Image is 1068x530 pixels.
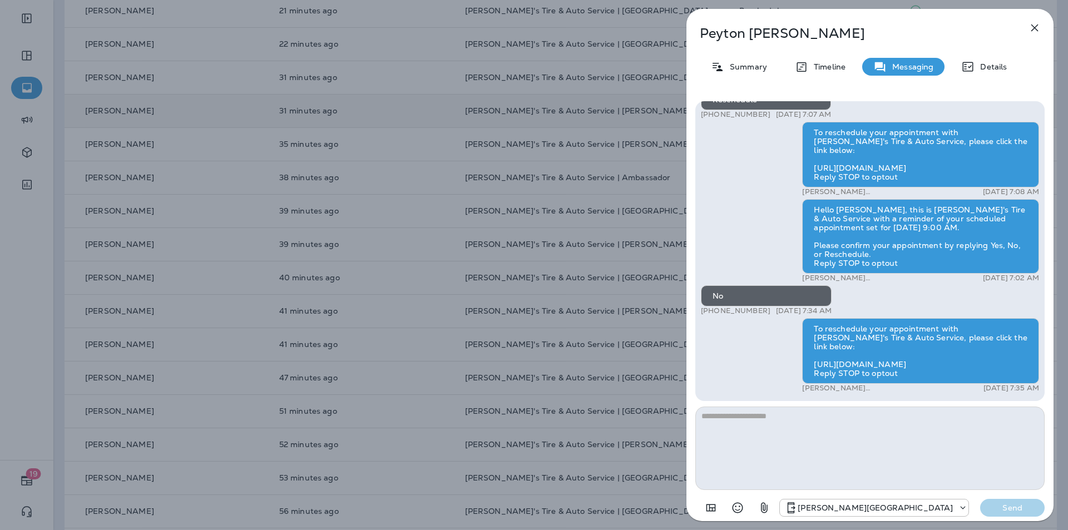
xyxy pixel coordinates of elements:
div: Hello [PERSON_NAME], this is [PERSON_NAME]'s Tire & Auto Service with a reminder of your schedule... [802,199,1039,274]
p: Details [975,62,1007,71]
p: [DATE] 7:08 AM [983,187,1039,196]
p: Peyton [PERSON_NAME] [700,26,1003,41]
div: +1 (225) 283-1365 [780,501,968,514]
p: [DATE] 7:34 AM [776,306,832,315]
p: [DATE] 7:07 AM [776,110,831,119]
p: [PERSON_NAME][GEOGRAPHIC_DATA] [802,274,944,283]
p: [DATE] 7:35 AM [983,384,1039,393]
p: [PHONE_NUMBER] [701,110,770,119]
button: Select an emoji [726,497,749,519]
p: [DATE] 7:02 AM [983,274,1039,283]
p: [PERSON_NAME][GEOGRAPHIC_DATA] [802,187,944,196]
p: Messaging [887,62,933,71]
div: To reschedule your appointment with [PERSON_NAME]'s Tire & Auto Service, please click the link be... [802,122,1039,187]
p: [PHONE_NUMBER] [701,306,770,315]
p: [PERSON_NAME][GEOGRAPHIC_DATA] [802,384,944,393]
div: No [701,285,832,306]
p: Timeline [808,62,845,71]
p: Summary [724,62,767,71]
div: To reschedule your appointment with [PERSON_NAME]'s Tire & Auto Service, please click the link be... [802,318,1039,384]
button: Add in a premade template [700,497,722,519]
p: [PERSON_NAME][GEOGRAPHIC_DATA] [798,503,953,512]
